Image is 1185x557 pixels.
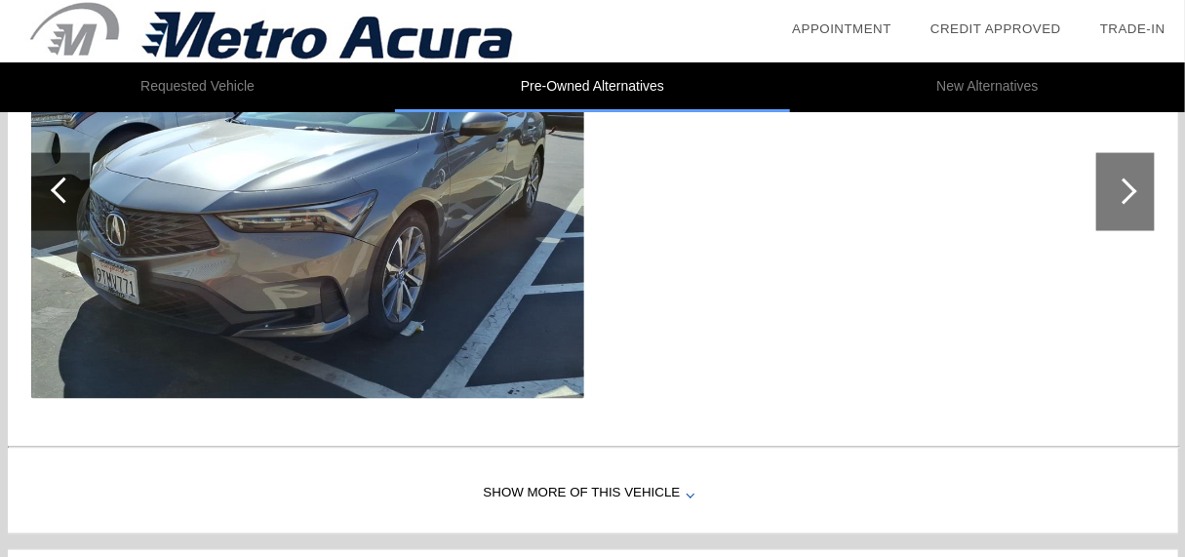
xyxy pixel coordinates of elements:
li: Pre-Owned Alternatives [395,62,790,112]
li: New Alternatives [790,62,1185,112]
a: Appointment [792,21,891,36]
a: Credit Approved [930,21,1061,36]
div: Show More of this Vehicle [8,456,1178,534]
a: Trade-In [1100,21,1165,36]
